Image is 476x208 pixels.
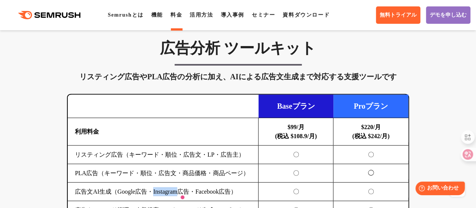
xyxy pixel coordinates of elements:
[333,146,408,164] td: 〇
[67,39,409,58] h3: 広告分析 ツールキット
[426,6,470,24] a: デモを申し込む
[68,183,259,201] td: 広告文AI生成（Google広告・Instagram広告・Facebook広告）
[259,183,333,201] td: 〇
[190,12,213,18] a: 活用方法
[68,146,259,164] td: リスティング広告（キーワード・順位・広告文・LP・広告主）
[333,183,408,201] td: 〇
[259,164,333,183] td: 〇
[409,179,468,200] iframe: Help widget launcher
[170,12,182,18] a: 料金
[333,164,408,183] td: ◯
[430,12,467,18] span: デモを申し込む
[380,12,417,18] span: 無料トライアル
[275,124,317,139] b: $99/月 (税込 $108.9/月)
[252,12,275,18] a: セミナー
[151,12,163,18] a: 機能
[259,95,333,118] td: Baseプラン
[259,146,333,164] td: 〇
[108,12,143,18] a: Semrushとは
[68,164,259,183] td: PLA広告（キーワード・順位・広告文・商品価格・商品ページ）
[333,95,408,118] td: Proプラン
[221,12,244,18] a: 導入事例
[67,71,409,83] div: リスティング広告やPLA広告の分析に加え、AIによる広告文生成まで対応する支援ツールです
[75,128,99,135] b: 利用料金
[352,124,389,139] b: $220/月 (税込 $242/月)
[376,6,420,24] a: 無料トライアル
[283,12,330,18] a: 資料ダウンロード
